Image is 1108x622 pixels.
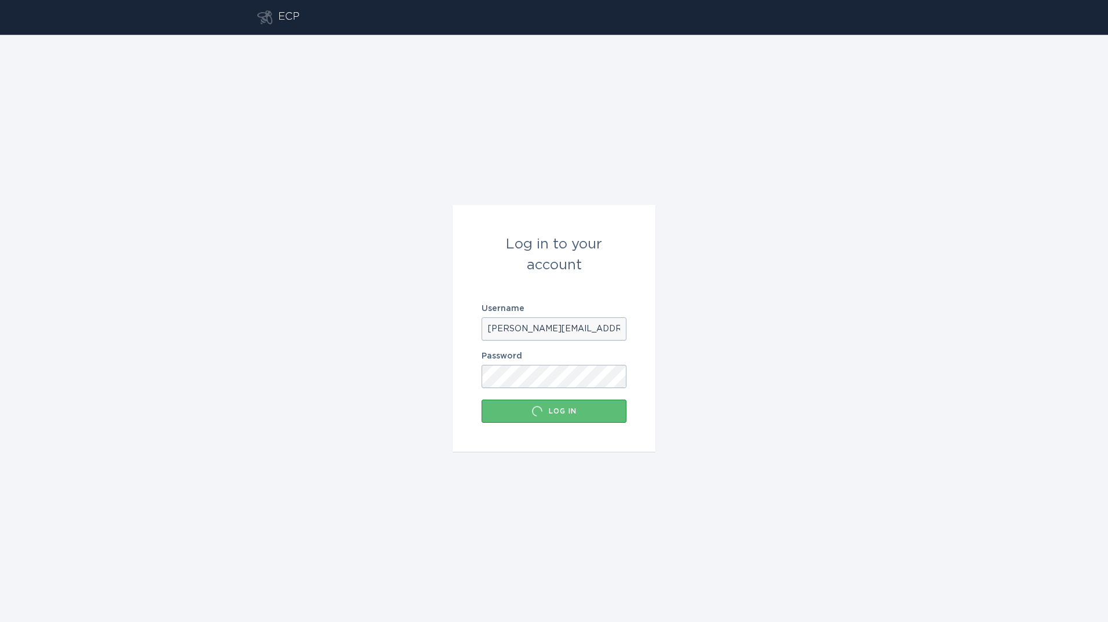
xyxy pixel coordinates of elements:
button: Go to dashboard [257,10,272,24]
div: Log in to your account [482,234,626,276]
label: Username [482,305,626,313]
label: Password [482,352,626,360]
button: Log in [482,400,626,423]
div: Loading [531,405,543,417]
div: ECP [278,10,300,24]
div: Log in [487,405,621,417]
